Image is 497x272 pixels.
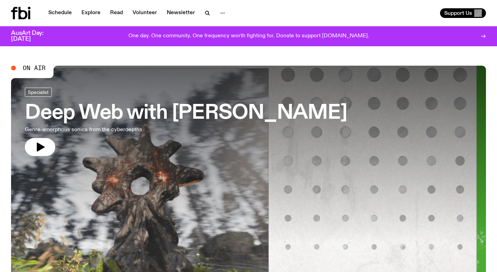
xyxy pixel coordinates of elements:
[444,10,472,16] span: Support Us
[25,126,202,134] p: Genre-amorphous sonics from the cyberdepths
[440,8,486,18] button: Support Us
[106,8,127,18] a: Read
[25,104,347,123] h3: Deep Web with [PERSON_NAME]
[128,33,369,39] p: One day. One community. One frequency worth fighting for. Donate to support [DOMAIN_NAME].
[77,8,105,18] a: Explore
[25,88,52,97] a: Specialist
[44,8,76,18] a: Schedule
[23,65,46,71] span: On Air
[25,88,347,156] a: Deep Web with [PERSON_NAME]Genre-amorphous sonics from the cyberdepths
[128,8,161,18] a: Volunteer
[28,89,49,95] span: Specialist
[11,30,55,42] h3: AusArt Day: [DATE]
[163,8,199,18] a: Newsletter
